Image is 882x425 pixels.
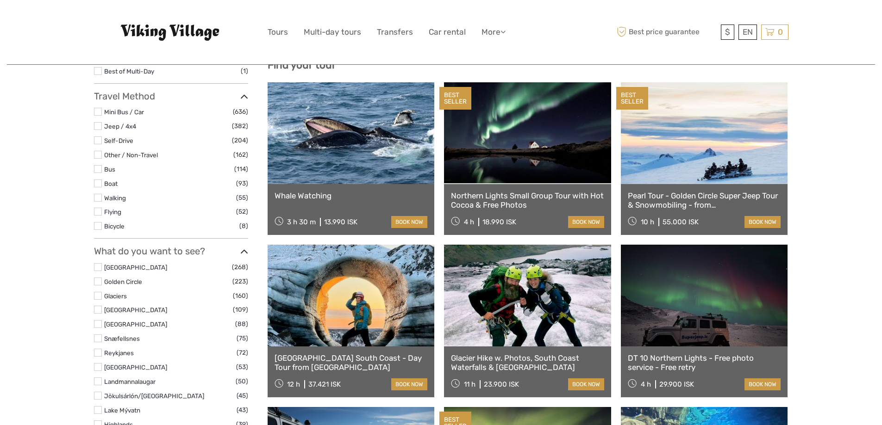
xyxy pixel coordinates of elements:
[104,194,126,202] a: Walking
[104,68,154,75] a: Best of Multi-Day
[239,221,248,231] span: (8)
[241,66,248,76] span: (1)
[104,306,167,314] a: [GEOGRAPHIC_DATA]
[568,378,604,390] a: book now
[104,222,125,230] a: Bicycle
[641,218,654,226] span: 10 h
[232,262,248,272] span: (268)
[104,208,121,216] a: Flying
[104,363,167,371] a: [GEOGRAPHIC_DATA]
[94,91,248,102] h3: Travel Method
[104,349,134,357] a: Reykjanes
[104,137,133,144] a: Self-Drive
[439,87,471,110] div: BEST SELLER
[287,218,316,226] span: 3 h 30 m
[275,191,428,200] a: Whale Watching
[94,246,248,257] h3: What do you want to see?
[304,25,361,39] a: Multi-day tours
[236,376,248,387] span: (50)
[104,292,127,300] a: Glaciers
[233,304,248,315] span: (109)
[615,25,719,40] span: Best price guarantee
[104,407,140,414] a: Lake Mývatn
[464,218,474,226] span: 4 h
[236,178,248,189] span: (93)
[237,390,248,401] span: (45)
[568,216,604,228] a: book now
[237,347,248,358] span: (72)
[641,380,651,388] span: 4 h
[236,206,248,217] span: (52)
[233,149,248,160] span: (162)
[104,264,167,271] a: [GEOGRAPHIC_DATA]
[234,164,248,174] span: (114)
[744,216,781,228] a: book now
[484,380,519,388] div: 23.900 ISK
[628,191,781,210] a: Pearl Tour - Golden Circle Super Jeep Tour & Snowmobiling - from [GEOGRAPHIC_DATA]
[429,25,466,39] a: Car rental
[287,380,300,388] span: 12 h
[377,25,413,39] a: Transfers
[232,121,248,131] span: (382)
[104,166,115,173] a: Bus
[744,378,781,390] a: book now
[104,335,140,342] a: Snæfellsnes
[235,319,248,329] span: (88)
[391,378,427,390] a: book now
[308,380,341,388] div: 37.421 ISK
[482,25,506,39] a: More
[451,191,604,210] a: Northern Lights Small Group Tour with Hot Cocoa & Free Photos
[120,24,222,41] img: Viking Village - Hótel Víking
[104,392,204,400] a: Jökulsárlón/[GEOGRAPHIC_DATA]
[776,27,784,37] span: 0
[233,290,248,301] span: (160)
[104,108,144,116] a: Mini Bus / Car
[482,218,516,226] div: 18.990 ISK
[104,151,158,159] a: Other / Non-Travel
[104,278,142,285] a: Golden Circle
[106,14,118,25] button: Open LiveChat chat widget
[391,216,427,228] a: book now
[236,362,248,372] span: (53)
[237,405,248,415] span: (43)
[232,276,248,287] span: (223)
[725,27,730,37] span: $
[324,218,357,226] div: 13.990 ISK
[268,25,288,39] a: Tours
[232,135,248,146] span: (204)
[268,59,336,71] b: Find your tour
[13,16,105,24] p: We're away right now. Please check back later!
[236,192,248,203] span: (55)
[738,25,757,40] div: EN
[628,353,781,372] a: DT 10 Northern Lights - Free photo service - Free retry
[659,380,694,388] div: 29.900 ISK
[104,378,156,385] a: Landmannalaugar
[104,180,118,187] a: Boat
[233,106,248,117] span: (636)
[616,87,648,110] div: BEST SELLER
[451,353,604,372] a: Glacier Hike w. Photos, South Coast Waterfalls & [GEOGRAPHIC_DATA]
[104,123,136,130] a: Jeep / 4x4
[464,380,475,388] span: 11 h
[663,218,699,226] div: 55.000 ISK
[275,353,428,372] a: [GEOGRAPHIC_DATA] South Coast - Day Tour from [GEOGRAPHIC_DATA]
[104,320,167,328] a: [GEOGRAPHIC_DATA]
[237,333,248,344] span: (75)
